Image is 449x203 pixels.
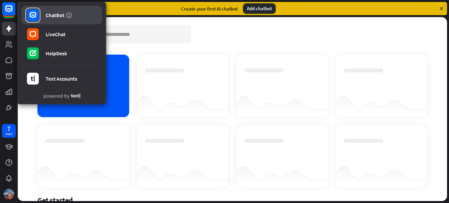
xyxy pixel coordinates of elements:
[243,3,276,14] div: Add chatbot
[2,124,16,138] a: 7 days
[181,6,238,12] div: Create your first AI chatbot
[5,3,25,22] button: Open LiveChat chat widget
[6,132,12,136] div: days
[7,126,11,132] div: 7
